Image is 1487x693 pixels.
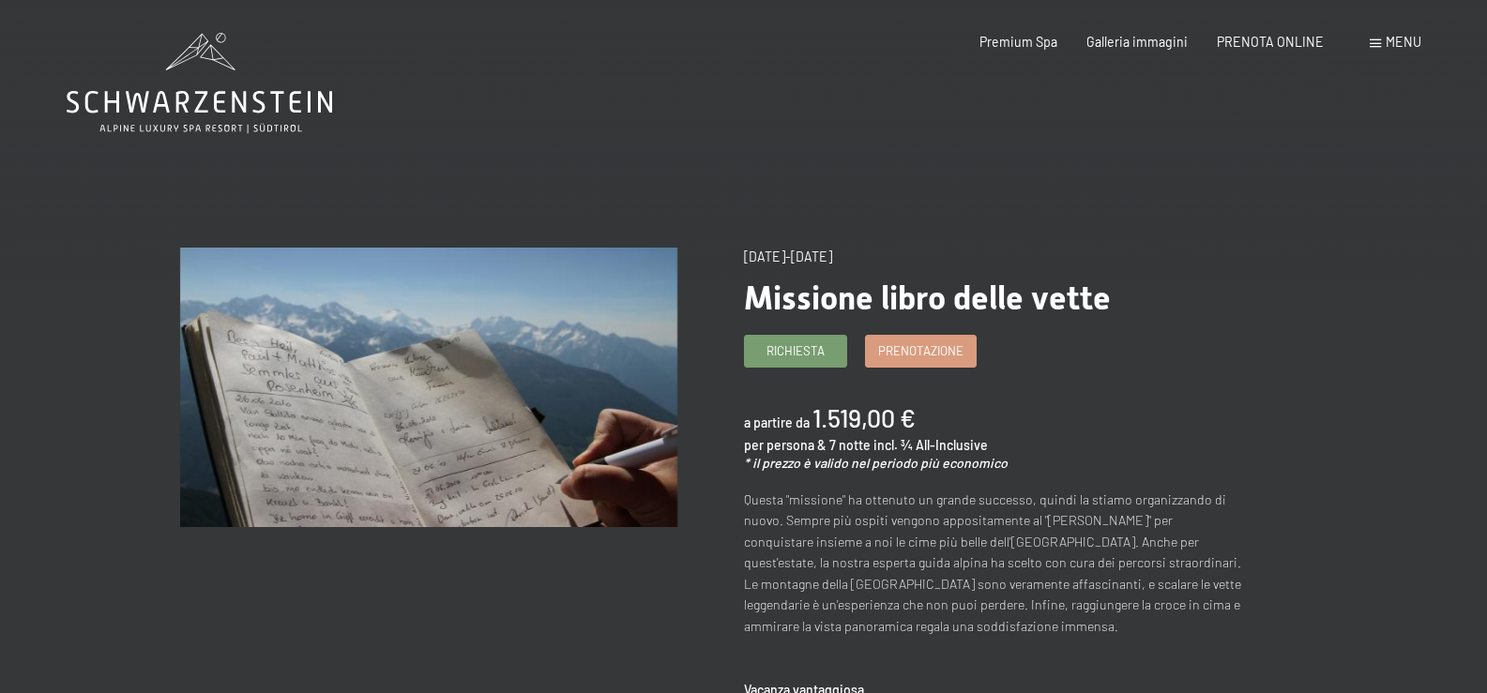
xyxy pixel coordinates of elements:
b: 1.519,00 € [812,402,916,432]
a: Galleria immagini [1086,34,1188,50]
img: Missione libro delle vette [180,248,677,527]
span: [DATE]-[DATE] [744,249,832,264]
a: Prenotazione [866,336,976,367]
span: 7 notte [829,437,871,453]
span: Prenotazione [878,342,964,359]
span: Missione libro delle vette [744,279,1111,317]
a: Premium Spa [979,34,1057,50]
span: incl. ¾ All-Inclusive [873,437,988,453]
span: per persona & [744,437,827,453]
em: * il prezzo è valido nel periodo più economico [744,455,1008,471]
span: Richiesta [766,342,825,359]
a: PRENOTA ONLINE [1217,34,1324,50]
span: a partire da [744,414,810,430]
a: Richiesta [745,336,846,367]
p: Questa "missione" ha ottenuto un grande successo, quindi la stiamo organizzando di nuovo. Sempre ... [744,490,1241,638]
span: Menu [1386,34,1421,50]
